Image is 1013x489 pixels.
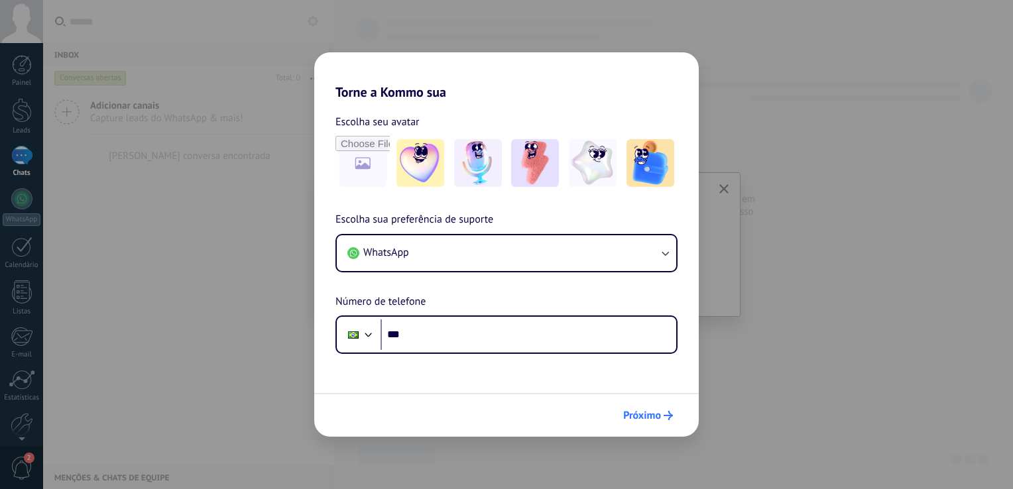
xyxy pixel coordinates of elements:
span: Escolha seu avatar [335,113,420,131]
span: Número de telefone [335,294,426,311]
span: WhatsApp [363,246,409,259]
span: Escolha sua preferência de suporte [335,211,493,229]
img: -4.jpeg [569,139,617,187]
img: -5.jpeg [626,139,674,187]
img: -2.jpeg [454,139,502,187]
button: Próximo [617,404,679,427]
div: Brazil: + 55 [341,321,366,349]
img: -1.jpeg [396,139,444,187]
h2: Torne a Kommo sua [314,52,699,100]
span: Próximo [623,411,661,420]
img: -3.jpeg [511,139,559,187]
button: WhatsApp [337,235,676,271]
